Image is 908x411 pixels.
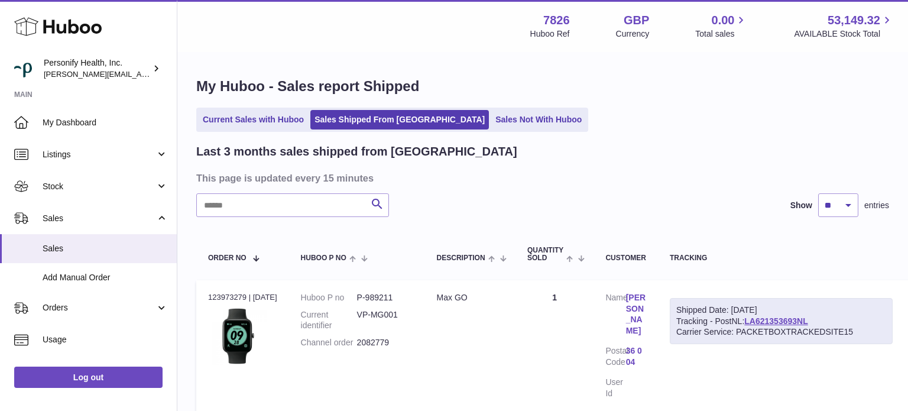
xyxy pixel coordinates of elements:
dt: Postal Code [605,345,625,371]
h1: My Huboo - Sales report Shipped [196,77,889,96]
img: 78261721143674.png [208,306,267,365]
dt: Name [605,292,625,340]
strong: 7826 [543,12,570,28]
div: 123973279 | [DATE] [208,292,277,303]
dt: Channel order [301,337,357,348]
span: Listings [43,149,155,160]
span: Order No [208,254,247,262]
label: Show [790,200,812,211]
a: Current Sales with Huboo [199,110,308,130]
span: Huboo P no [301,254,346,262]
a: LA621353693NL [744,316,808,326]
a: 36 004 [626,345,646,368]
span: Quantity Sold [527,247,563,262]
a: [PERSON_NAME] [626,292,646,337]
a: Sales Not With Huboo [491,110,586,130]
dd: 2082779 [357,337,413,348]
h3: This page is updated every 15 minutes [196,171,886,185]
span: Usage [43,334,168,345]
dt: Current identifier [301,309,357,332]
span: Orders [43,302,155,313]
h2: Last 3 months sales shipped from [GEOGRAPHIC_DATA] [196,144,517,160]
div: Shipped Date: [DATE] [676,305,887,316]
span: 53,149.32 [828,12,880,28]
div: Currency [616,28,650,40]
span: AVAILABLE Stock Total [794,28,894,40]
span: Add Manual Order [43,272,168,283]
dd: VP-MG001 [357,309,413,332]
div: Customer [605,254,646,262]
span: Description [437,254,485,262]
dt: Huboo P no [301,292,357,303]
dd: P-989211 [357,292,413,303]
div: Tracking [670,254,893,262]
a: 53,149.32 AVAILABLE Stock Total [794,12,894,40]
strong: GBP [624,12,649,28]
span: Sales [43,213,155,224]
span: Stock [43,181,155,192]
span: [PERSON_NAME][EMAIL_ADDRESS][PERSON_NAME][DOMAIN_NAME] [44,69,300,79]
div: Max GO [437,292,504,303]
div: Carrier Service: PACKETBOXTRACKEDSITE15 [676,326,887,338]
a: 0.00 Total sales [695,12,748,40]
span: 0.00 [712,12,735,28]
span: My Dashboard [43,117,168,128]
span: Sales [43,243,168,254]
a: Log out [14,367,163,388]
div: Personify Health, Inc. [44,57,150,80]
span: Total sales [695,28,748,40]
div: Huboo Ref [530,28,570,40]
dt: User Id [605,377,625,399]
span: entries [864,200,889,211]
a: Sales Shipped From [GEOGRAPHIC_DATA] [310,110,489,130]
div: Tracking - PostNL: [670,298,893,345]
img: donald.holliday@virginpulse.com [14,60,32,77]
